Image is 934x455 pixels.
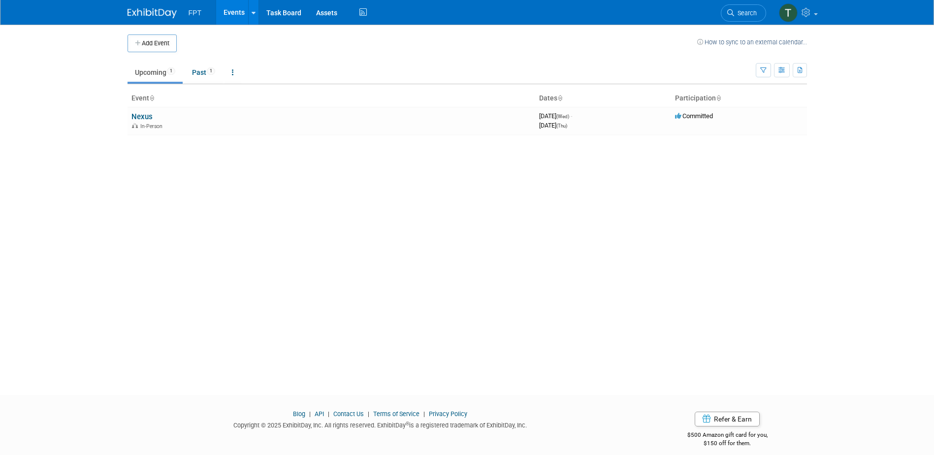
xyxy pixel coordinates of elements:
span: Search [734,9,757,17]
img: In-Person Event [132,123,138,128]
img: ExhibitDay [128,8,177,18]
div: $500 Amazon gift card for you, [648,424,807,447]
a: Nexus [131,112,153,121]
sup: ® [406,421,409,426]
img: Tiffany Stewart [779,3,798,22]
a: Terms of Service [373,410,419,418]
span: 1 [167,67,175,75]
a: Sort by Start Date [557,94,562,102]
a: Upcoming1 [128,63,183,82]
a: Blog [293,410,305,418]
a: Sort by Participation Type [716,94,721,102]
span: | [365,410,372,418]
th: Event [128,90,535,107]
span: | [307,410,313,418]
span: [DATE] [539,112,572,120]
button: Add Event [128,34,177,52]
a: Search [721,4,766,22]
div: $150 off for them. [648,439,807,448]
span: (Thu) [556,123,567,129]
th: Participation [671,90,807,107]
a: Past1 [185,63,223,82]
span: [DATE] [539,122,567,129]
span: - [571,112,572,120]
a: How to sync to an external calendar... [697,38,807,46]
a: Contact Us [333,410,364,418]
span: | [325,410,332,418]
th: Dates [535,90,671,107]
a: API [315,410,324,418]
span: | [421,410,427,418]
span: (Wed) [556,114,569,119]
a: Refer & Earn [695,412,760,426]
span: In-Person [140,123,165,130]
a: Sort by Event Name [149,94,154,102]
div: Copyright © 2025 ExhibitDay, Inc. All rights reserved. ExhibitDay is a registered trademark of Ex... [128,419,634,430]
span: 1 [207,67,215,75]
span: Committed [675,112,713,120]
a: Privacy Policy [429,410,467,418]
span: FPT [189,9,201,17]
